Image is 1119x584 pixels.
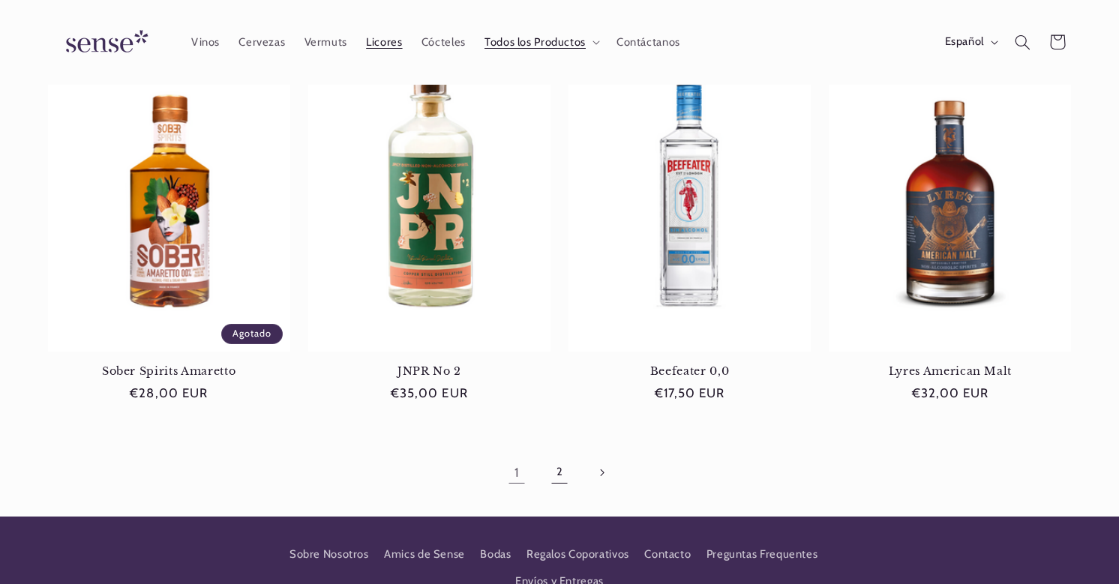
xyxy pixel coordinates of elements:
a: Beefeater 0,0 [568,364,811,378]
a: Sense [42,15,166,70]
a: JNPR No 2 [308,364,550,378]
a: Página 1 [499,455,534,490]
a: Contacto [644,541,691,568]
a: Sober Spirits Amaretto [48,364,290,378]
a: Regalos Coporativos [526,541,629,568]
a: Cervezas [229,25,295,58]
a: Página siguiente [585,455,619,490]
a: Preguntas Frequentes [706,541,818,568]
a: Bodas [480,541,511,568]
summary: Todos los Productos [475,25,607,58]
a: Contáctanos [607,25,689,58]
a: Página 2 [542,455,577,490]
span: Todos los Productos [484,35,586,49]
span: Contáctanos [616,35,680,49]
a: Sobre Nosotros [289,545,369,568]
img: Sense [48,21,160,64]
nav: Paginación [48,455,1072,490]
a: Lyres American Malt [829,364,1071,378]
a: Licores [357,25,412,58]
span: Español [945,34,984,51]
span: Cervezas [238,35,285,49]
summary: Búsqueda [1005,25,1039,59]
span: Vermuts [304,35,347,49]
a: Vermuts [295,25,357,58]
a: Cócteles [412,25,475,58]
span: Licores [366,35,402,49]
span: Vinos [191,35,220,49]
a: Vinos [181,25,229,58]
button: Español [935,27,1005,57]
a: Amics de Sense [384,541,465,568]
span: Cócteles [421,35,466,49]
